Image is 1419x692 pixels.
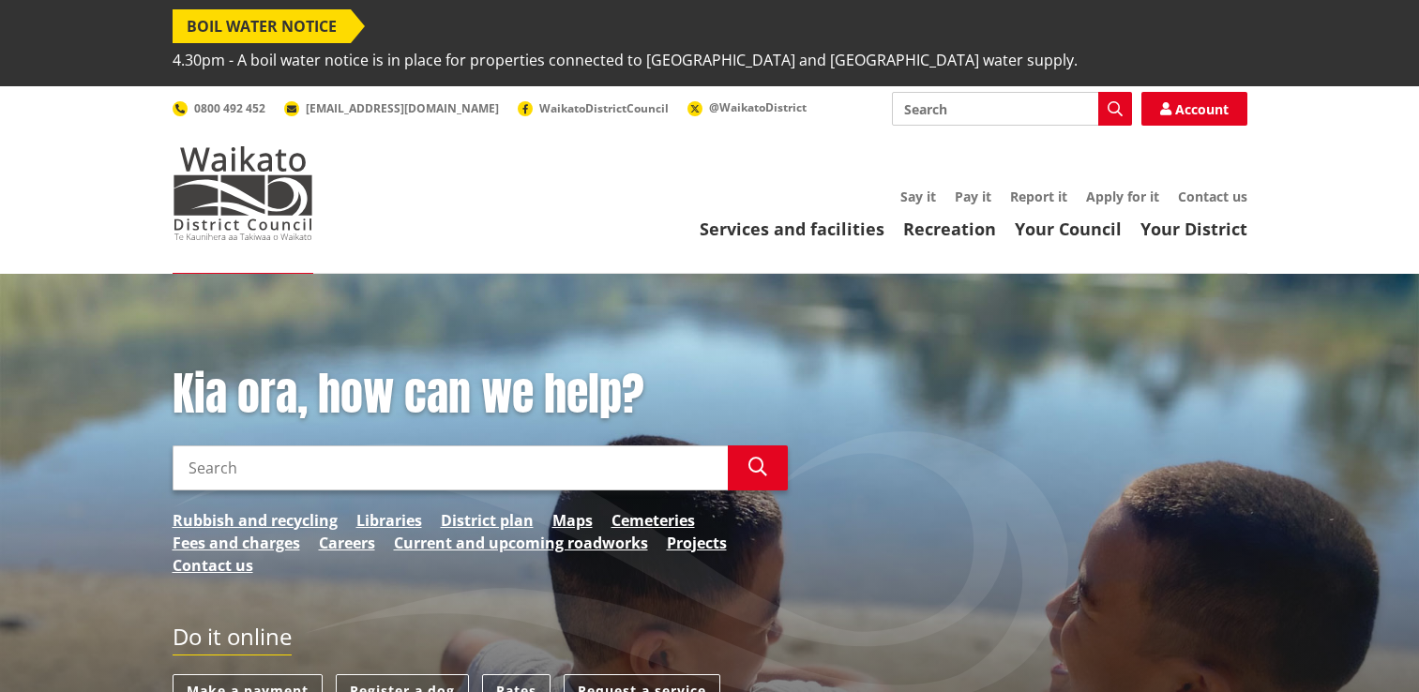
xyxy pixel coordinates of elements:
a: Careers [319,532,375,554]
a: Pay it [955,188,991,205]
span: WaikatoDistrictCouncil [539,100,669,116]
a: Your District [1140,218,1247,240]
a: Apply for it [1086,188,1159,205]
a: Recreation [903,218,996,240]
a: Report it [1010,188,1067,205]
a: Account [1141,92,1247,126]
input: Search input [892,92,1132,126]
span: 0800 492 452 [194,100,265,116]
a: Your Council [1015,218,1122,240]
a: Services and facilities [700,218,884,240]
a: Contact us [1178,188,1247,205]
a: Libraries [356,509,422,532]
a: 0800 492 452 [173,100,265,116]
a: Fees and charges [173,532,300,554]
a: Contact us [173,554,253,577]
input: Search input [173,445,728,490]
h1: Kia ora, how can we help? [173,368,788,422]
img: Waikato District Council - Te Kaunihera aa Takiwaa o Waikato [173,146,313,240]
a: District plan [441,509,534,532]
span: @WaikatoDistrict [709,99,807,115]
a: Projects [667,532,727,554]
span: [EMAIL_ADDRESS][DOMAIN_NAME] [306,100,499,116]
a: WaikatoDistrictCouncil [518,100,669,116]
a: @WaikatoDistrict [687,99,807,115]
h2: Do it online [173,624,292,656]
span: BOIL WATER NOTICE [173,9,351,43]
a: Current and upcoming roadworks [394,532,648,554]
span: 4.30pm - A boil water notice is in place for properties connected to [GEOGRAPHIC_DATA] and [GEOGR... [173,43,1078,77]
a: Maps [552,509,593,532]
a: [EMAIL_ADDRESS][DOMAIN_NAME] [284,100,499,116]
a: Rubbish and recycling [173,509,338,532]
a: Say it [900,188,936,205]
a: Cemeteries [611,509,695,532]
